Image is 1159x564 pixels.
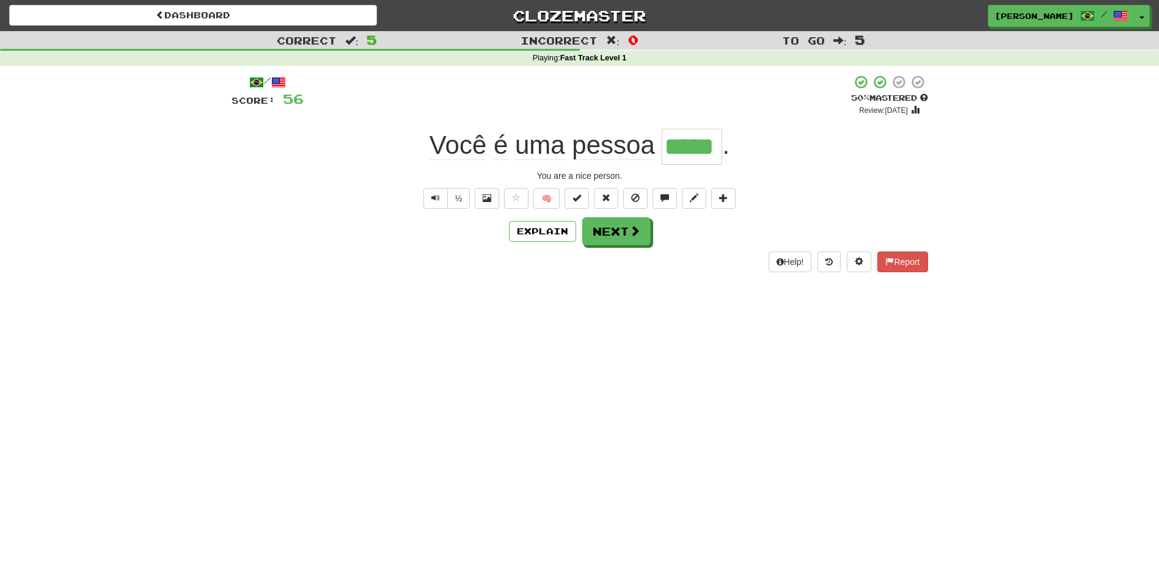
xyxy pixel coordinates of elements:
span: 5 [855,32,865,47]
button: ½ [447,188,470,209]
span: : [833,35,847,46]
span: 5 [367,32,377,47]
span: [PERSON_NAME] [995,10,1074,21]
span: 0 [628,32,638,47]
div: / [232,74,304,90]
button: Next [582,217,651,245]
button: Explain [509,221,576,242]
span: : [345,35,359,46]
button: Play sentence audio (ctl+space) [423,188,448,209]
span: uma [515,131,565,160]
div: Mastered [851,93,928,104]
button: Set this sentence to 100% Mastered (alt+m) [565,188,589,209]
a: Dashboard [9,5,377,26]
span: To go [782,34,825,46]
span: é [494,131,508,160]
span: Score: [232,95,276,106]
div: You are a nice person. [232,170,928,182]
span: Correct [277,34,337,46]
div: Text-to-speech controls [421,188,470,209]
a: [PERSON_NAME] / [988,5,1135,27]
button: Ignore sentence (alt+i) [623,188,648,209]
span: Você [430,131,486,160]
span: : [606,35,620,46]
button: 🧠 [533,188,560,209]
small: Review: [DATE] [859,106,908,115]
span: . [722,131,729,159]
a: Clozemaster [395,5,763,26]
span: Incorrect [521,34,598,46]
span: 50 % [851,93,869,103]
button: Help! [769,251,812,272]
strong: Fast Track Level 1 [560,54,627,62]
span: pessoa [572,131,654,160]
span: 56 [283,91,304,106]
button: Report [877,251,927,272]
button: Show image (alt+x) [475,188,499,209]
button: Favorite sentence (alt+f) [504,188,528,209]
button: Round history (alt+y) [817,251,841,272]
button: Edit sentence (alt+d) [682,188,706,209]
button: Reset to 0% Mastered (alt+r) [594,188,618,209]
button: Discuss sentence (alt+u) [653,188,677,209]
button: Add to collection (alt+a) [711,188,736,209]
span: / [1101,10,1107,18]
